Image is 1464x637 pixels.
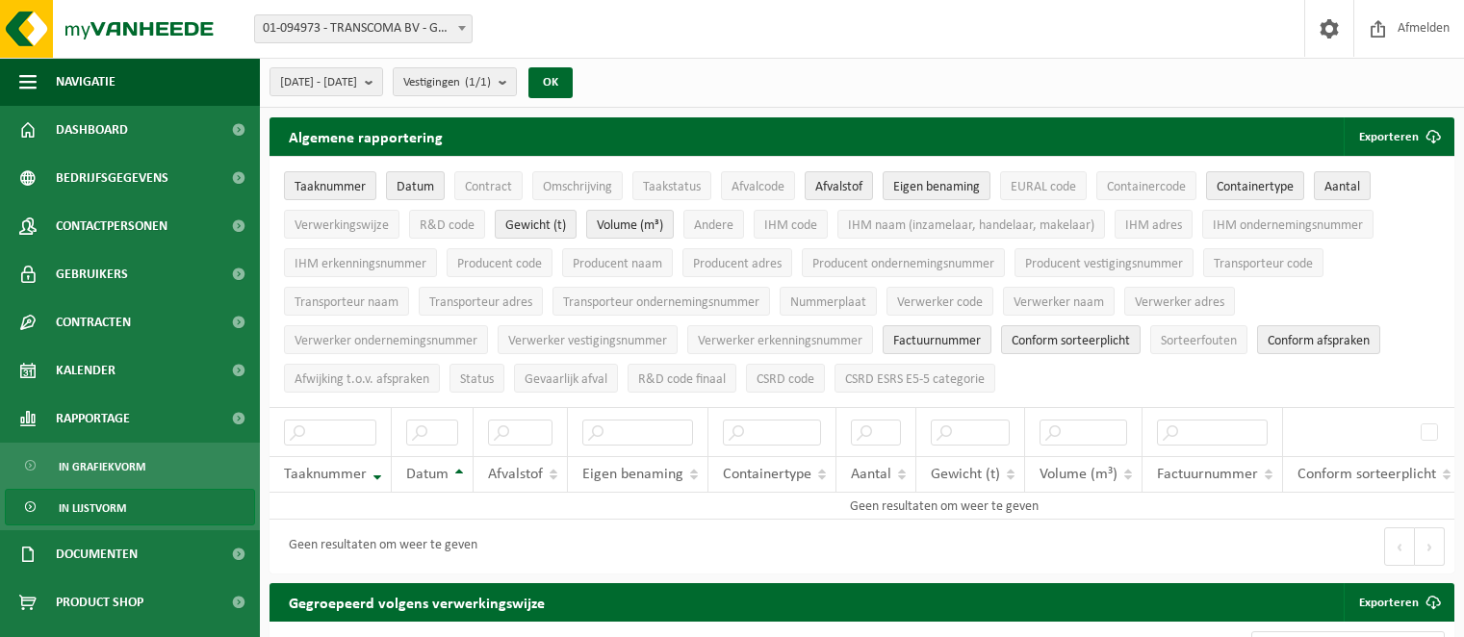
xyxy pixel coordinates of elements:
[790,295,866,310] span: Nummerplaat
[449,364,504,393] button: StatusStatus: Activate to sort
[508,334,667,348] span: Verwerker vestigingsnummer
[454,171,523,200] button: ContractContract: Activate to sort
[1206,171,1304,200] button: ContainertypeContainertype: Activate to sort
[883,171,990,200] button: Eigen benamingEigen benaming: Activate to sort
[284,467,367,482] span: Taaknummer
[1217,180,1294,194] span: Containertype
[1125,218,1182,233] span: IHM adres
[5,447,255,484] a: In grafiekvorm
[848,218,1094,233] span: IHM naam (inzamelaar, handelaar, makelaar)
[851,467,891,482] span: Aantal
[643,180,701,194] span: Taakstatus
[1150,325,1247,354] button: SorteerfoutenSorteerfouten: Activate to sort
[56,58,116,106] span: Navigatie
[1135,295,1224,310] span: Verwerker adres
[1001,325,1141,354] button: Conform sorteerplicht : Activate to sort
[837,210,1105,239] button: IHM naam (inzamelaar, handelaar, makelaar)IHM naam (inzamelaar, handelaar, makelaar): Activate to...
[270,583,564,621] h2: Gegroepeerd volgens verwerkingswijze
[284,171,376,200] button: TaaknummerTaaknummer: Activate to remove sorting
[1096,171,1196,200] button: ContainercodeContainercode: Activate to sort
[1040,467,1117,482] span: Volume (m³)
[780,287,877,316] button: NummerplaatNummerplaat: Activate to sort
[1025,257,1183,271] span: Producent vestigingsnummer
[295,180,366,194] span: Taaknummer
[457,257,542,271] span: Producent code
[397,180,434,194] span: Datum
[56,298,131,346] span: Contracten
[573,257,662,271] span: Producent naam
[1157,467,1258,482] span: Factuurnummer
[284,248,437,277] button: IHM erkenningsnummerIHM erkenningsnummer: Activate to sort
[5,489,255,525] a: In lijstvorm
[1003,287,1115,316] button: Verwerker naamVerwerker naam: Activate to sort
[295,218,389,233] span: Verwerkingswijze
[56,202,167,250] span: Contactpersonen
[56,250,128,298] span: Gebruikers
[429,295,532,310] span: Transporteur adres
[682,248,792,277] button: Producent adresProducent adres: Activate to sort
[419,287,543,316] button: Transporteur adresTransporteur adres: Activate to sort
[447,248,552,277] button: Producent codeProducent code: Activate to sort
[562,248,673,277] button: Producent naamProducent naam: Activate to sort
[835,364,995,393] button: CSRD ESRS E5-5 categorieCSRD ESRS E5-5 categorie: Activate to sort
[254,14,473,43] span: 01-094973 - TRANSCOMA BV - GENK
[628,364,736,393] button: R&D code finaalR&amp;D code finaal: Activate to sort
[270,117,462,156] h2: Algemene rapportering
[802,248,1005,277] button: Producent ondernemingsnummerProducent ondernemingsnummer: Activate to sort
[897,295,983,310] span: Verwerker code
[1344,583,1452,622] a: Exporteren
[420,218,475,233] span: R&D code
[1202,210,1374,239] button: IHM ondernemingsnummerIHM ondernemingsnummer: Activate to sort
[56,530,138,578] span: Documenten
[59,490,126,526] span: In lijstvorm
[514,364,618,393] button: Gevaarlijk afval : Activate to sort
[805,171,873,200] button: AfvalstofAfvalstof: Activate to sort
[270,67,383,96] button: [DATE] - [DATE]
[406,467,449,482] span: Datum
[597,218,663,233] span: Volume (m³)
[683,210,744,239] button: AndereAndere: Activate to sort
[893,180,980,194] span: Eigen benaming
[586,210,674,239] button: Volume (m³)Volume (m³): Activate to sort
[284,287,409,316] button: Transporteur naamTransporteur naam: Activate to sort
[280,68,357,97] span: [DATE] - [DATE]
[1203,248,1323,277] button: Transporteur codeTransporteur code: Activate to sort
[532,171,623,200] button: OmschrijvingOmschrijving: Activate to sort
[1107,180,1186,194] span: Containercode
[754,210,828,239] button: IHM codeIHM code: Activate to sort
[1324,180,1360,194] span: Aantal
[1384,527,1415,566] button: Previous
[1297,467,1436,482] span: Conform sorteerplicht
[1415,527,1445,566] button: Next
[465,180,512,194] span: Contract
[687,325,873,354] button: Verwerker erkenningsnummerVerwerker erkenningsnummer: Activate to sort
[1268,334,1370,348] span: Conform afspraken
[56,395,130,443] span: Rapportage
[723,467,811,482] span: Containertype
[1161,334,1237,348] span: Sorteerfouten
[693,257,782,271] span: Producent adres
[279,529,477,564] div: Geen resultaten om weer te geven
[495,210,577,239] button: Gewicht (t)Gewicht (t): Activate to sort
[845,372,985,387] span: CSRD ESRS E5-5 categorie
[1115,210,1193,239] button: IHM adresIHM adres: Activate to sort
[931,467,1000,482] span: Gewicht (t)
[1000,171,1087,200] button: EURAL codeEURAL code: Activate to sort
[815,180,862,194] span: Afvalstof
[295,334,477,348] span: Verwerker ondernemingsnummer
[1015,248,1194,277] button: Producent vestigingsnummerProducent vestigingsnummer: Activate to sort
[409,210,485,239] button: R&D codeR&amp;D code: Activate to sort
[632,171,711,200] button: TaakstatusTaakstatus: Activate to sort
[465,76,491,89] count: (1/1)
[1214,257,1313,271] span: Transporteur code
[1344,117,1452,156] button: Exporteren
[498,325,678,354] button: Verwerker vestigingsnummerVerwerker vestigingsnummer: Activate to sort
[698,334,862,348] span: Verwerker erkenningsnummer
[56,346,116,395] span: Kalender
[284,364,440,393] button: Afwijking t.o.v. afsprakenAfwijking t.o.v. afspraken: Activate to sort
[505,218,566,233] span: Gewicht (t)
[284,210,399,239] button: VerwerkingswijzeVerwerkingswijze: Activate to sort
[393,67,517,96] button: Vestigingen(1/1)
[764,218,817,233] span: IHM code
[403,68,491,97] span: Vestigingen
